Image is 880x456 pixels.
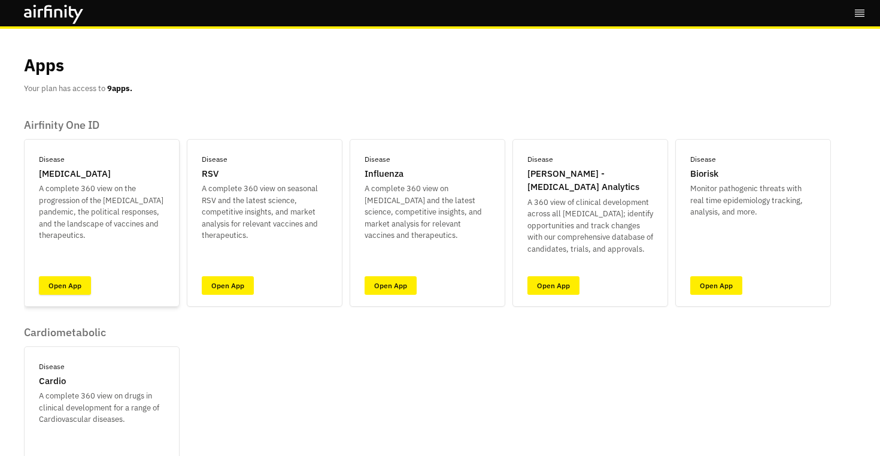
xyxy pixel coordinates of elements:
p: [MEDICAL_DATA] [39,167,111,181]
p: Airfinity One ID [24,119,831,132]
p: Disease [527,154,553,165]
p: Cardiometabolic [24,326,180,339]
p: Monitor pathogenic threats with real time epidemiology tracking, analysis, and more. [690,183,816,218]
p: A complete 360 view on the progression of the [MEDICAL_DATA] pandemic, the political responses, a... [39,183,165,241]
p: A 360 view of clinical development across all [MEDICAL_DATA]; identify opportunities and track ch... [527,197,653,255]
p: Cardio [39,375,66,388]
p: Disease [690,154,716,165]
a: Open App [39,276,91,295]
p: A complete 360 view on drugs in clinical development for a range of Cardiovascular diseases. [39,390,165,425]
p: RSV [202,167,219,181]
p: Disease [202,154,227,165]
p: Disease [39,154,65,165]
p: Apps [24,53,64,78]
p: Biorisk [690,167,718,181]
p: [PERSON_NAME] - [MEDICAL_DATA] Analytics [527,167,653,194]
p: Your plan has access to [24,83,132,95]
p: Influenza [365,167,403,181]
a: Open App [690,276,742,295]
a: Open App [365,276,417,295]
p: Disease [39,361,65,372]
p: A complete 360 view on [MEDICAL_DATA] and the latest science, competitive insights, and market an... [365,183,490,241]
a: Open App [202,276,254,295]
a: Open App [527,276,579,295]
b: 9 apps. [107,83,132,93]
p: A complete 360 view on seasonal RSV and the latest science, competitive insights, and market anal... [202,183,327,241]
p: Disease [365,154,390,165]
